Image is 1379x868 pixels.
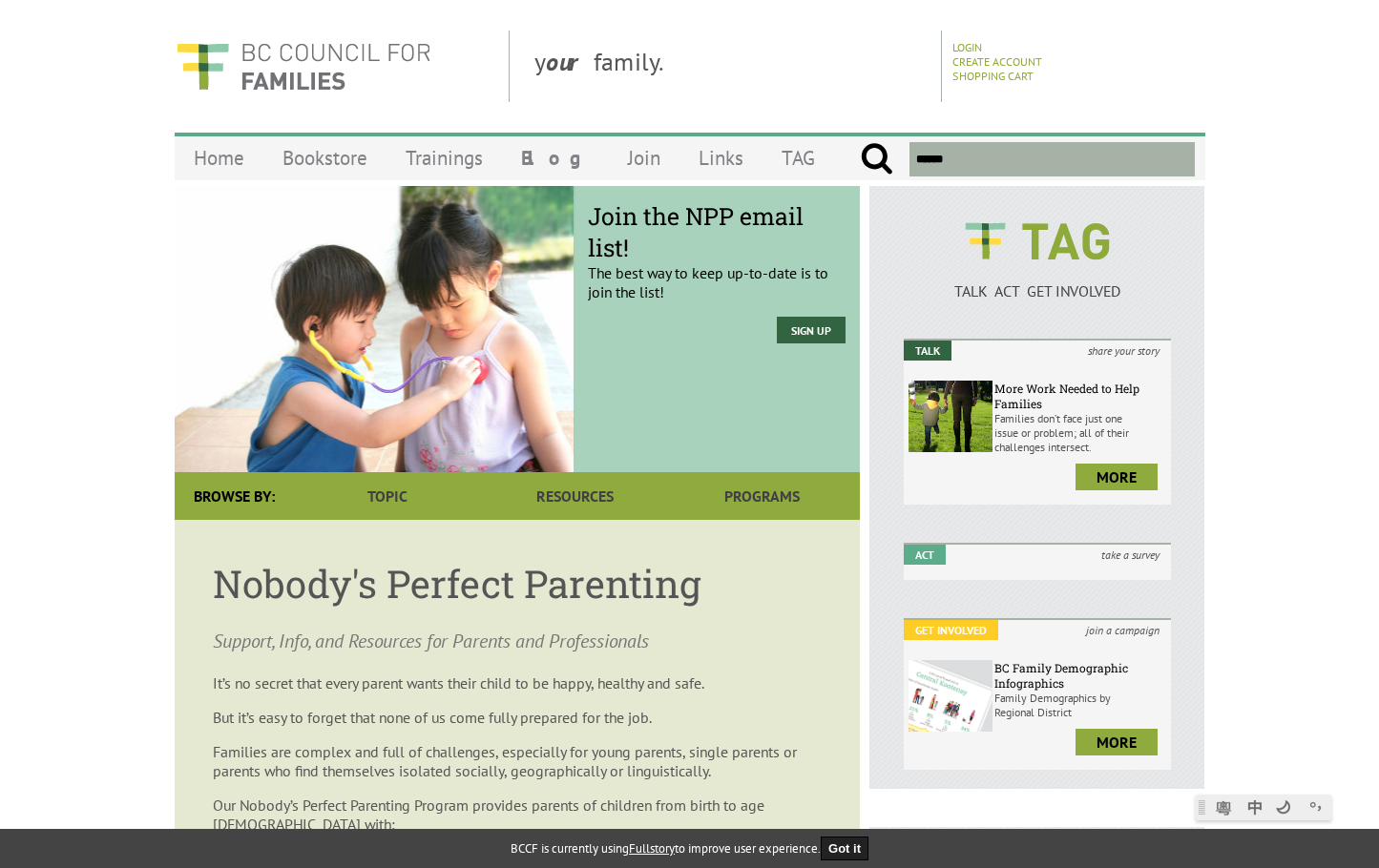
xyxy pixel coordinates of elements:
[213,708,822,727] p: But it’s easy to forget that none of us come fully prepared for the job.
[777,317,846,343] a: Sign up
[481,472,668,520] a: Resources
[904,281,1172,300] p: TALK ACT GET INVOLVED
[763,135,834,180] a: TAG
[213,558,822,609] h1: Nobody's Perfect Parenting
[1090,545,1171,565] i: take a survey
[994,411,1166,454] p: Families don’t face just one issue or problem; all of their challenges intersect.
[1075,620,1171,640] i: join a campaign
[821,837,868,860] button: Got it
[175,135,263,180] a: Home
[904,262,1172,300] a: TALK ACT GET INVOLVED
[668,472,855,520] a: Programs
[1076,729,1158,755] a: more
[294,472,481,520] a: Topic
[263,135,387,180] a: Bookstore
[679,135,763,180] a: Links
[588,200,846,263] span: Join the NPP email list!
[904,341,951,361] em: Talk
[951,205,1123,278] img: BCCF's TAG Logo
[519,31,942,102] div: y family.
[904,545,946,565] em: Act
[952,54,1042,69] a: Create Account
[952,40,982,54] a: Login
[387,135,502,180] a: Trainings
[175,31,432,102] img: BC Council for FAMILIES
[952,69,1034,83] a: Shopping Cart
[994,660,1166,691] h6: BC Family Demographic Infographics
[994,691,1166,719] p: Family Demographics by Regional District
[175,472,294,520] div: Browse By:
[213,673,822,692] p: It’s no secret that every parent wants their child to be happy, healthy and safe.
[546,46,594,77] strong: our
[994,381,1166,411] h6: More Work Needed to Help Families
[1076,341,1171,361] i: share your story
[502,135,609,180] a: Blog
[609,135,679,180] a: Join
[1076,464,1158,490] a: more
[860,142,893,176] input: Submit
[904,620,998,640] em: Get Involved
[213,796,822,834] p: Our Nobody’s Perfect Parenting Program provides parents of children from birth to age [DEMOGRAPHI...
[213,742,822,780] p: Families are complex and full of challenges, especially for young parents, single parents or pare...
[629,840,675,857] a: Fullstory
[213,628,822,654] p: Support, Info, and Resources for Parents and Professionals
